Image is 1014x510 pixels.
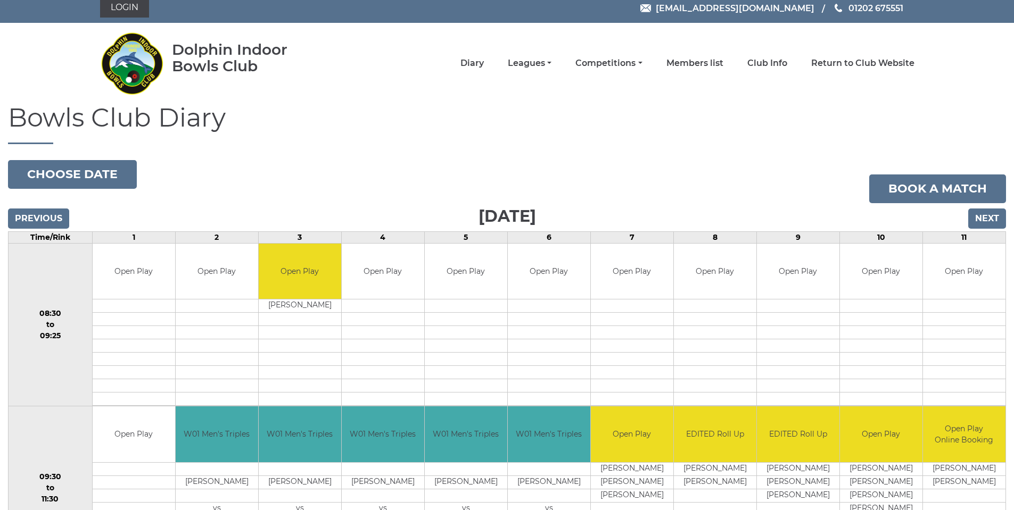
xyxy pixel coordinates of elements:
[757,475,839,489] td: [PERSON_NAME]
[341,231,424,243] td: 4
[674,244,756,299] td: Open Play
[425,244,507,299] td: Open Play
[923,244,1005,299] td: Open Play
[591,406,673,462] td: Open Play
[839,231,922,243] td: 10
[9,243,93,406] td: 08:30 to 09:25
[747,57,787,69] a: Club Info
[656,3,814,13] span: [EMAIL_ADDRESS][DOMAIN_NAME]
[757,406,839,462] td: EDITED Roll Up
[507,231,590,243] td: 6
[508,244,590,299] td: Open Play
[424,231,507,243] td: 5
[811,57,914,69] a: Return to Club Website
[840,406,922,462] td: Open Play
[840,244,922,299] td: Open Play
[869,174,1006,203] a: Book a match
[93,406,175,462] td: Open Play
[176,244,258,299] td: Open Play
[93,244,175,299] td: Open Play
[575,57,642,69] a: Competitions
[840,475,922,489] td: [PERSON_NAME]
[425,475,507,489] td: [PERSON_NAME]
[640,2,814,15] a: Email [EMAIL_ADDRESS][DOMAIN_NAME]
[968,208,1006,229] input: Next
[674,475,756,489] td: [PERSON_NAME]
[591,462,673,475] td: [PERSON_NAME]
[590,231,673,243] td: 7
[175,231,258,243] td: 2
[460,57,484,69] a: Diary
[673,231,756,243] td: 8
[172,41,321,74] div: Dolphin Indoor Bowls Club
[259,299,341,313] td: [PERSON_NAME]
[923,462,1005,475] td: [PERSON_NAME]
[176,406,258,462] td: W01 Men's Triples
[591,489,673,502] td: [PERSON_NAME]
[176,475,258,489] td: [PERSON_NAME]
[923,475,1005,489] td: [PERSON_NAME]
[508,406,590,462] td: W01 Men's Triples
[591,475,673,489] td: [PERSON_NAME]
[8,160,137,189] button: Choose date
[342,475,424,489] td: [PERSON_NAME]
[833,2,903,15] a: Phone us 01202 675551
[591,244,673,299] td: Open Play
[508,475,590,489] td: [PERSON_NAME]
[9,231,93,243] td: Time/Rink
[8,104,1006,144] h1: Bowls Club Diary
[259,244,341,299] td: Open Play
[840,462,922,475] td: [PERSON_NAME]
[508,57,551,69] a: Leagues
[259,406,341,462] td: W01 Men's Triples
[640,4,651,12] img: Email
[92,231,175,243] td: 1
[342,406,424,462] td: W01 Men's Triples
[757,489,839,502] td: [PERSON_NAME]
[848,3,903,13] span: 01202 675551
[8,208,69,229] input: Previous
[666,57,723,69] a: Members list
[922,231,1005,243] td: 11
[342,244,424,299] td: Open Play
[757,462,839,475] td: [PERSON_NAME]
[425,406,507,462] td: W01 Men's Triples
[923,406,1005,462] td: Open Play Online Booking
[757,244,839,299] td: Open Play
[674,406,756,462] td: EDITED Roll Up
[756,231,839,243] td: 9
[258,231,341,243] td: 3
[259,475,341,489] td: [PERSON_NAME]
[840,489,922,502] td: [PERSON_NAME]
[835,4,842,12] img: Phone us
[100,26,164,101] img: Dolphin Indoor Bowls Club
[674,462,756,475] td: [PERSON_NAME]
